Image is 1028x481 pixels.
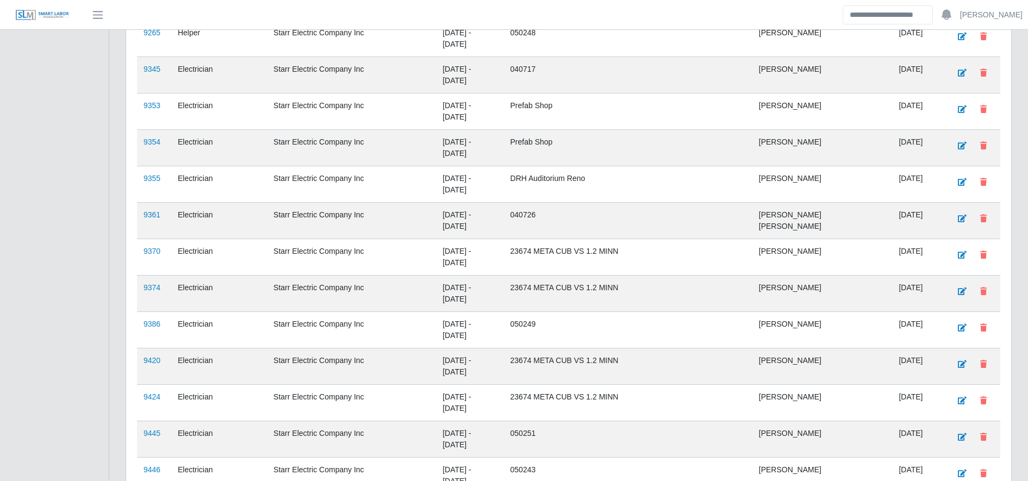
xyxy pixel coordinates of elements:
[504,239,752,276] td: 23674 META CUB VS 1.2 MINN
[15,9,70,21] img: SLM Logo
[504,385,752,421] td: 23674 META CUB VS 1.2 MINN
[892,312,944,348] td: [DATE]
[843,5,933,24] input: Search
[267,21,436,57] td: Starr Electric Company Inc
[171,21,267,57] td: Helper
[892,166,944,203] td: [DATE]
[267,421,436,458] td: Starr Electric Company Inc
[752,130,893,166] td: [PERSON_NAME]
[752,348,893,385] td: [PERSON_NAME]
[892,203,944,239] td: [DATE]
[171,203,267,239] td: Electrician
[752,93,893,130] td: [PERSON_NAME]
[892,130,944,166] td: [DATE]
[171,312,267,348] td: Electrician
[267,276,436,312] td: Starr Electric Company Inc
[436,276,503,312] td: [DATE] - [DATE]
[144,101,160,110] a: 9353
[144,247,160,255] a: 9370
[504,57,752,93] td: 040717
[267,348,436,385] td: Starr Electric Company Inc
[504,421,752,458] td: 050251
[144,138,160,146] a: 9354
[436,57,503,93] td: [DATE] - [DATE]
[960,9,1023,21] a: [PERSON_NAME]
[144,65,160,73] a: 9345
[504,93,752,130] td: Prefab Shop
[144,392,160,401] a: 9424
[171,385,267,421] td: Electrician
[267,239,436,276] td: Starr Electric Company Inc
[171,57,267,93] td: Electrician
[267,93,436,130] td: Starr Electric Company Inc
[504,203,752,239] td: 040726
[267,203,436,239] td: Starr Electric Company Inc
[504,21,752,57] td: 050248
[436,312,503,348] td: [DATE] - [DATE]
[752,239,893,276] td: [PERSON_NAME]
[436,21,503,57] td: [DATE] - [DATE]
[144,210,160,219] a: 9361
[436,93,503,130] td: [DATE] - [DATE]
[144,28,160,37] a: 9265
[752,276,893,312] td: [PERSON_NAME]
[892,93,944,130] td: [DATE]
[436,130,503,166] td: [DATE] - [DATE]
[144,174,160,183] a: 9355
[144,356,160,365] a: 9420
[144,465,160,474] a: 9446
[752,57,893,93] td: [PERSON_NAME]
[267,57,436,93] td: Starr Electric Company Inc
[752,203,893,239] td: [PERSON_NAME] [PERSON_NAME]
[267,385,436,421] td: Starr Electric Company Inc
[144,429,160,438] a: 9445
[171,166,267,203] td: Electrician
[436,203,503,239] td: [DATE] - [DATE]
[892,385,944,421] td: [DATE]
[504,276,752,312] td: 23674 META CUB VS 1.2 MINN
[752,21,893,57] td: [PERSON_NAME]
[504,312,752,348] td: 050249
[144,283,160,292] a: 9374
[171,421,267,458] td: Electrician
[752,421,893,458] td: [PERSON_NAME]
[267,130,436,166] td: Starr Electric Company Inc
[171,130,267,166] td: Electrician
[892,276,944,312] td: [DATE]
[504,348,752,385] td: 23674 META CUB VS 1.2 MINN
[752,312,893,348] td: [PERSON_NAME]
[504,166,752,203] td: DRH Auditorium Reno
[171,348,267,385] td: Electrician
[892,239,944,276] td: [DATE]
[892,21,944,57] td: [DATE]
[504,130,752,166] td: Prefab Shop
[171,239,267,276] td: Electrician
[752,166,893,203] td: [PERSON_NAME]
[892,348,944,385] td: [DATE]
[892,57,944,93] td: [DATE]
[436,385,503,421] td: [DATE] - [DATE]
[436,421,503,458] td: [DATE] - [DATE]
[892,421,944,458] td: [DATE]
[267,166,436,203] td: Starr Electric Company Inc
[436,166,503,203] td: [DATE] - [DATE]
[436,239,503,276] td: [DATE] - [DATE]
[752,385,893,421] td: [PERSON_NAME]
[171,93,267,130] td: Electrician
[144,320,160,328] a: 9386
[436,348,503,385] td: [DATE] - [DATE]
[267,312,436,348] td: Starr Electric Company Inc
[171,276,267,312] td: Electrician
